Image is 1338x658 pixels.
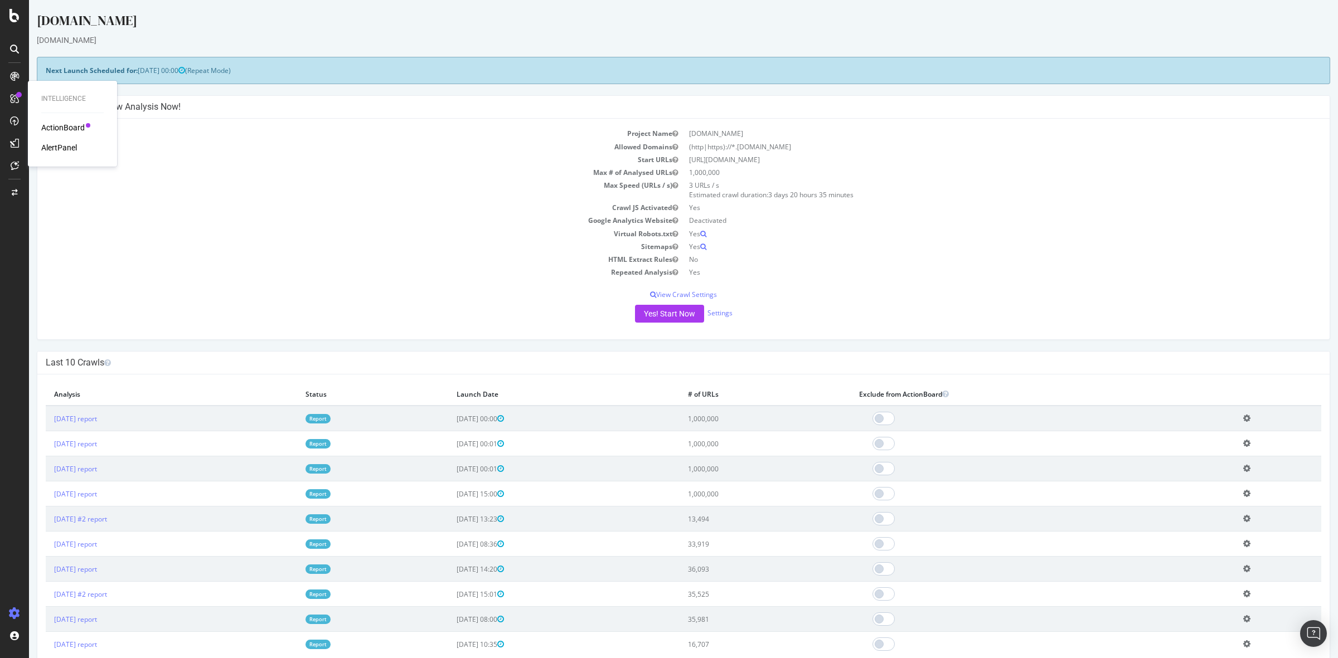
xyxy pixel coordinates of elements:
span: [DATE] 00:00 [109,66,156,75]
td: [DOMAIN_NAME] [655,127,1292,140]
span: [DATE] 14:20 [428,564,475,574]
td: Allowed Domains [17,140,655,153]
td: Deactivated [655,214,1292,227]
a: Report [277,414,302,423]
td: Repeated Analysis [17,266,655,279]
a: ActionBoard [41,122,85,133]
td: HTML Extract Rules [17,253,655,266]
strong: Next Launch Scheduled for: [17,66,109,75]
h4: Configure your New Analysis Now! [17,101,1292,113]
a: [DATE] report [25,464,68,474]
div: [DOMAIN_NAME] [8,11,1301,35]
td: Start URLs [17,153,655,166]
a: [DATE] report [25,640,68,649]
td: 33,919 [651,532,822,557]
span: [DATE] 10:35 [428,640,475,649]
td: Yes [655,227,1292,240]
td: Google Analytics Website [17,214,655,227]
button: Yes! Start Now [606,305,675,323]
a: [DATE] report [25,414,68,423]
td: Yes [655,240,1292,253]
td: Max # of Analysed URLs [17,166,655,179]
a: [DATE] #2 report [25,589,78,599]
div: [DOMAIN_NAME] [8,35,1301,46]
div: Intelligence [41,94,104,104]
a: Report [277,539,302,549]
h4: Last 10 Crawls [17,357,1292,368]
td: 13,494 [651,506,822,532]
td: Yes [655,266,1292,279]
a: Report [277,439,302,449]
span: [DATE] 08:36 [428,539,475,549]
span: [DATE] 00:01 [428,464,475,474]
a: [DATE] report [25,439,68,449]
td: 16,707 [651,632,822,657]
td: Yes [655,201,1292,214]
a: Report [277,640,302,649]
a: [DATE] report [25,489,68,499]
td: 35,525 [651,582,822,607]
td: Sitemaps [17,240,655,253]
a: Report [277,564,302,574]
td: (http|https)://*.[DOMAIN_NAME] [655,140,1292,153]
a: Report [277,589,302,599]
td: 1,000,000 [651,456,822,481]
span: 3 days 20 hours 35 minutes [739,190,825,199]
th: Exclude from ActionBoard [822,383,1206,406]
th: Status [268,383,419,406]
span: [DATE] 15:00 [428,489,475,499]
td: 3 URLs / s Estimated crawl duration: [655,179,1292,201]
a: Report [277,514,302,524]
div: Open Intercom Messenger [1300,620,1327,647]
span: [DATE] 08:00 [428,615,475,624]
th: # of URLs [651,383,822,406]
span: [DATE] 13:23 [428,514,475,524]
p: View Crawl Settings [17,290,1292,299]
td: No [655,253,1292,266]
td: [URL][DOMAIN_NAME] [655,153,1292,166]
td: Project Name [17,127,655,140]
span: [DATE] 00:01 [428,439,475,449]
th: Analysis [17,383,268,406]
td: 36,093 [651,557,822,582]
a: [DATE] report [25,539,68,549]
a: Report [277,464,302,474]
span: [DATE] 00:00 [428,414,475,423]
td: 1,000,000 [651,481,822,506]
a: [DATE] #2 report [25,514,78,524]
td: 1,000,000 [655,166,1292,179]
a: Report [277,615,302,624]
td: 1,000,000 [651,431,822,456]
th: Launch Date [419,383,651,406]
a: Settings [678,308,704,318]
a: [DATE] report [25,615,68,624]
td: Max Speed (URLs / s) [17,179,655,201]
td: 35,981 [651,607,822,632]
div: (Repeat Mode) [8,57,1301,84]
a: Report [277,489,302,499]
td: Crawl JS Activated [17,201,655,214]
span: [DATE] 15:01 [428,589,475,599]
td: Virtual Robots.txt [17,227,655,240]
td: 1,000,000 [651,406,822,431]
a: AlertPanel [41,142,77,153]
a: [DATE] report [25,564,68,574]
